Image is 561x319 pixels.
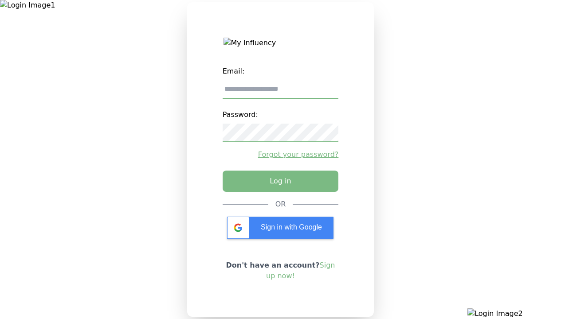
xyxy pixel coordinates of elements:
[223,149,339,160] a: Forgot your password?
[223,260,339,281] p: Don't have an account?
[224,38,337,48] img: My Influency
[223,106,339,124] label: Password:
[261,223,322,231] span: Sign in with Google
[223,171,339,192] button: Log in
[227,217,333,239] div: Sign in with Google
[467,308,561,319] img: Login Image2
[275,199,286,210] div: OR
[223,62,339,80] label: Email:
